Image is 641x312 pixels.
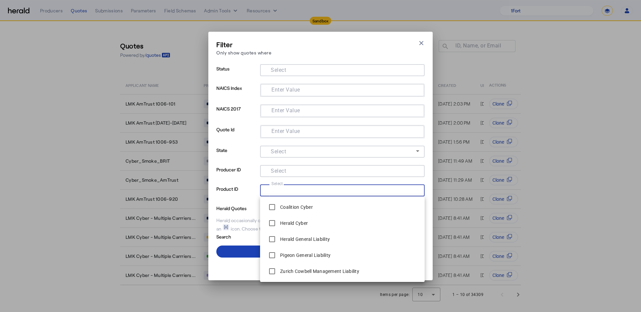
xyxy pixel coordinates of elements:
[271,148,286,155] mat-label: Select
[216,104,257,125] p: NAICS 2017
[266,86,419,94] mat-chip-grid: Selection
[265,186,419,194] mat-chip-grid: Selection
[216,84,257,104] p: NAICS Index
[271,181,283,186] mat-label: Select
[216,184,257,204] p: Product ID
[216,49,271,56] p: Only show quotes where
[271,168,286,174] mat-label: Select
[279,268,359,275] label: Zurich Cowbell Management Liability
[216,146,257,165] p: State
[271,87,300,93] mat-label: Enter Value
[266,127,419,135] mat-chip-grid: Selection
[216,246,425,258] button: Apply Filters
[279,204,313,210] label: Coalition Cyber
[279,236,330,243] label: Herald General Liability
[216,260,425,272] button: Clear All Filters
[271,67,286,73] mat-label: Select
[266,106,419,114] mat-chip-grid: Selection
[271,128,300,134] mat-label: Enter Value
[279,220,308,226] label: Herald Cyber
[265,65,419,73] mat-chip-grid: Selection
[216,232,268,240] p: Search
[265,166,419,174] mat-chip-grid: Selection
[216,40,271,49] h3: Filter
[216,165,257,184] p: Producer ID
[216,204,268,212] p: Herald Quotes
[279,252,331,259] label: Pigeon General Liability
[216,217,425,232] div: Herald occasionally creates quotes on your behalf for testing purposes, which will be shown with ...
[271,107,300,114] mat-label: Enter Value
[216,64,257,84] p: Status
[216,125,257,146] p: Quote Id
